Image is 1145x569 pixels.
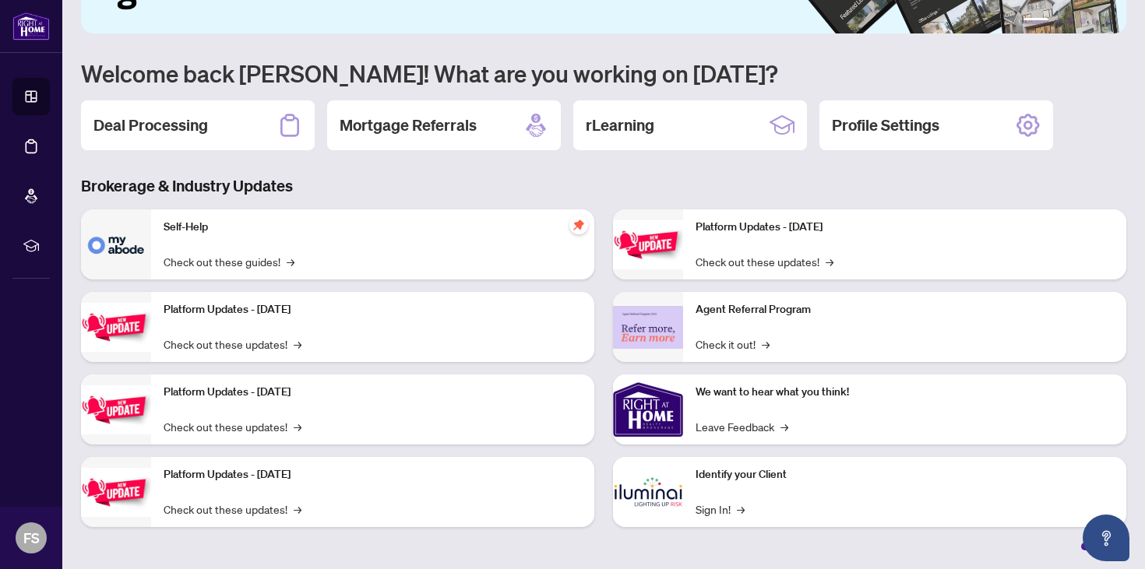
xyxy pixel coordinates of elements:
h2: Profile Settings [832,114,939,136]
span: FS [23,527,40,549]
button: Open asap [1083,515,1129,561]
button: 2 [1055,18,1061,24]
span: → [294,501,301,518]
a: Check out these guides!→ [164,253,294,270]
img: logo [12,12,50,40]
span: → [294,418,301,435]
p: Identify your Client [696,466,1114,483]
a: Leave Feedback→ [696,418,788,435]
span: → [737,501,745,518]
p: We want to hear what you think! [696,384,1114,401]
img: Self-Help [81,209,151,279]
img: Platform Updates - July 8, 2025 [81,468,151,517]
span: pushpin [569,216,588,234]
span: → [780,418,788,435]
button: 5 [1092,18,1098,24]
a: Check out these updates!→ [164,418,301,435]
a: Check out these updates!→ [696,253,833,270]
img: Agent Referral Program [613,306,683,349]
p: Platform Updates - [DATE] [696,219,1114,236]
img: We want to hear what you think! [613,374,683,444]
p: Platform Updates - [DATE] [164,384,582,401]
span: → [287,253,294,270]
img: Platform Updates - June 23, 2025 [613,220,683,269]
p: Platform Updates - [DATE] [164,466,582,483]
button: 4 [1080,18,1086,24]
button: 1 [1023,18,1048,24]
button: 6 [1104,18,1111,24]
a: Check it out!→ [696,335,770,353]
h1: Welcome back [PERSON_NAME]! What are you working on [DATE]? [81,58,1126,88]
h2: Deal Processing [93,114,208,136]
h3: Brokerage & Industry Updates [81,175,1126,197]
a: Check out these updates!→ [164,335,301,353]
span: → [762,335,770,353]
img: Platform Updates - September 16, 2025 [81,303,151,352]
img: Platform Updates - July 21, 2025 [81,385,151,434]
span: → [826,253,833,270]
a: Sign In!→ [696,501,745,518]
a: Check out these updates!→ [164,501,301,518]
h2: rLearning [586,114,654,136]
span: → [294,335,301,353]
h2: Mortgage Referrals [340,114,477,136]
p: Self-Help [164,219,582,236]
img: Identify your Client [613,457,683,527]
button: 3 [1067,18,1073,24]
p: Platform Updates - [DATE] [164,301,582,318]
p: Agent Referral Program [696,301,1114,318]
